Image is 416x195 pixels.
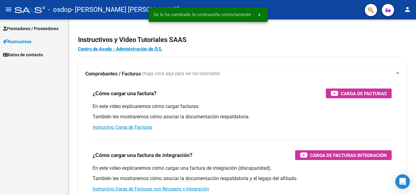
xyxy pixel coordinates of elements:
[93,186,209,192] a: Instructivo Carga de Facturas con Recupero x Integración
[3,25,58,32] span: Prestadores / Proveedores
[3,38,31,45] span: Instructivos
[341,90,387,97] span: Carga de Facturas
[93,89,157,98] h3: ¿Cómo cargar una factura?
[93,103,392,110] p: En este video explicaremos cómo cargar facturas.
[326,89,392,98] button: Carga de Facturas
[153,12,251,18] span: Se le ha cambiado la contraseña correctamente
[395,174,410,189] div: Open Intercom Messenger
[72,3,179,16] span: - [PERSON_NAME] [PERSON_NAME]
[3,51,43,58] span: Datos de contacto
[85,71,141,77] strong: Comprobantes / Facturas
[93,175,392,182] p: También les mostraremos cómo asociar la documentación respaldatoria y el legajo del afiliado.
[93,165,392,172] p: En este video explicaremos cómo cargar una factura de integración (discapacidad).
[93,113,392,120] p: También les mostraremos cómo asociar la documentación respaldatoria.
[48,3,72,16] span: - osdop
[78,34,406,46] h2: Instructivos y Video Tutoriales SAAS
[93,151,192,159] h3: ¿Cómo cargar una factura de integración?
[295,150,392,160] button: Carga de Facturas Integración
[5,6,12,13] mat-icon: menu
[253,9,265,20] button: x
[78,46,162,52] a: Centro de Ayuda - Administración de O.S.
[310,151,387,159] span: Carga de Facturas Integración
[93,124,152,130] a: Instructivo Carga de Facturas
[142,71,220,77] span: (haga click aquí para ver los tutoriales)
[78,64,406,84] mat-expansion-panel-header: Comprobantes / Facturas (haga click aquí para ver los tutoriales)
[258,12,260,17] span: x
[404,6,411,13] mat-icon: person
